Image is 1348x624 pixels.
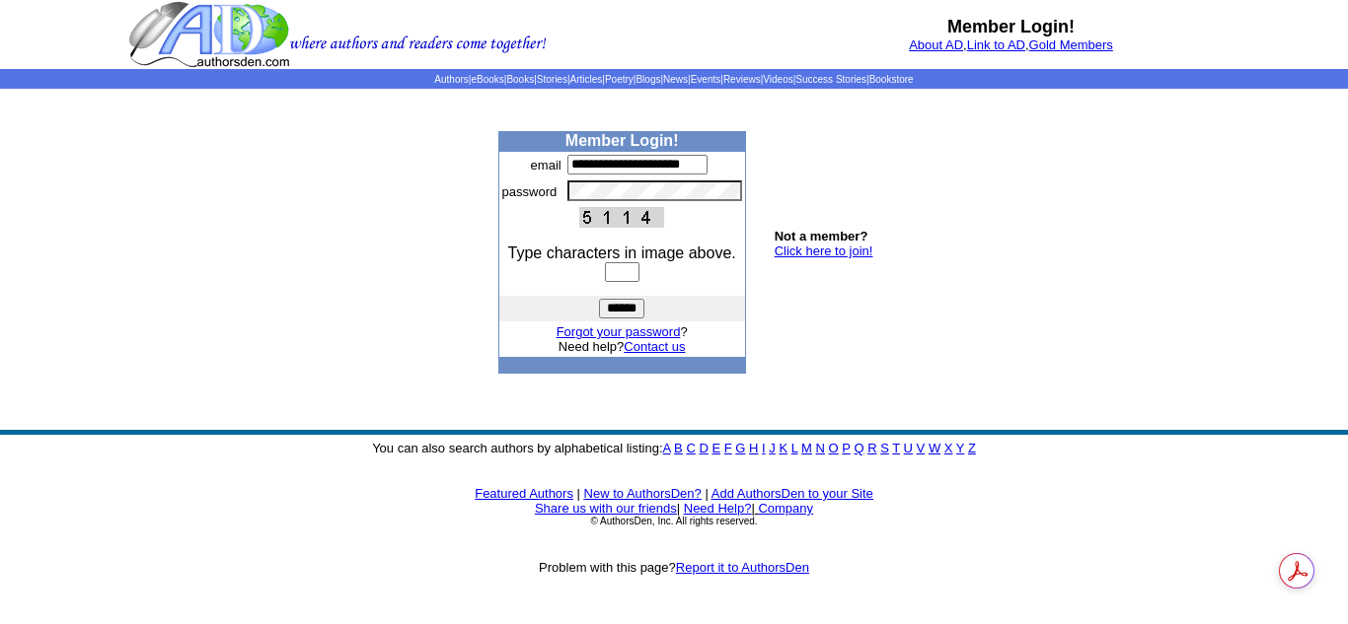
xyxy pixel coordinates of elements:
[475,486,573,501] a: Featured Authors
[904,441,913,455] a: U
[471,74,503,85] a: eBooks
[724,441,732,455] a: F
[720,184,736,200] img: npw-badge-icon-locked.svg
[508,244,736,261] font: Type characters in image above.
[775,243,873,258] a: Click here to join!
[674,441,683,455] a: B
[699,441,708,455] a: D
[579,207,664,228] img: This Is CAPTCHA Image
[854,441,863,455] a: Q
[531,158,562,173] font: email
[577,486,580,501] font: |
[909,37,963,52] a: About AD
[677,501,680,516] font: |
[867,441,876,455] a: R
[880,441,889,455] a: S
[751,501,813,516] font: |
[779,441,787,455] a: K
[676,560,809,575] a: Report it to AuthorsDen
[929,441,940,455] a: W
[686,441,695,455] a: C
[711,486,873,501] a: Add AuthorsDen to your Site
[816,441,825,455] a: N
[956,441,964,455] a: Y
[723,74,761,85] a: Reviews
[829,441,839,455] a: O
[684,501,752,516] a: Need Help?
[720,158,736,173] img: npw-badge-icon-locked.svg
[570,74,603,85] a: Articles
[763,74,792,85] a: Videos
[434,74,468,85] a: Authors
[565,132,679,149] b: Member Login!
[705,486,708,501] font: |
[917,441,926,455] a: V
[775,229,868,243] b: Not a member?
[559,339,686,354] font: Need help?
[892,441,900,455] a: T
[663,74,688,85] a: News
[605,74,634,85] a: Poetry
[502,184,558,199] font: password
[434,74,913,85] span: | | | | | | | | | | | |
[791,441,798,455] a: L
[795,74,866,85] a: Success Stories
[944,441,953,455] a: X
[535,501,677,516] a: Share us with our friends
[584,486,702,501] a: New to AuthorsDen?
[557,324,681,339] a: Forgot your password
[801,441,812,455] a: M
[711,441,720,455] a: E
[590,516,757,526] font: © AuthorsDen, Inc. All rights reserved.
[624,339,685,354] a: Contact us
[749,441,758,455] a: H
[506,74,534,85] a: Books
[758,501,813,516] a: Company
[1029,37,1113,52] a: Gold Members
[842,441,850,455] a: P
[968,441,976,455] a: Z
[636,74,660,85] a: Blogs
[557,324,688,339] font: ?
[762,441,766,455] a: I
[947,17,1075,36] b: Member Login!
[735,441,745,455] a: G
[769,441,776,455] a: J
[537,74,567,85] a: Stories
[539,560,809,575] font: Problem with this page?
[869,74,914,85] a: Bookstore
[663,441,671,455] a: A
[372,441,976,455] font: You can also search authors by alphabetical listing:
[909,37,1113,52] font: , ,
[691,74,721,85] a: Events
[967,37,1025,52] a: Link to AD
